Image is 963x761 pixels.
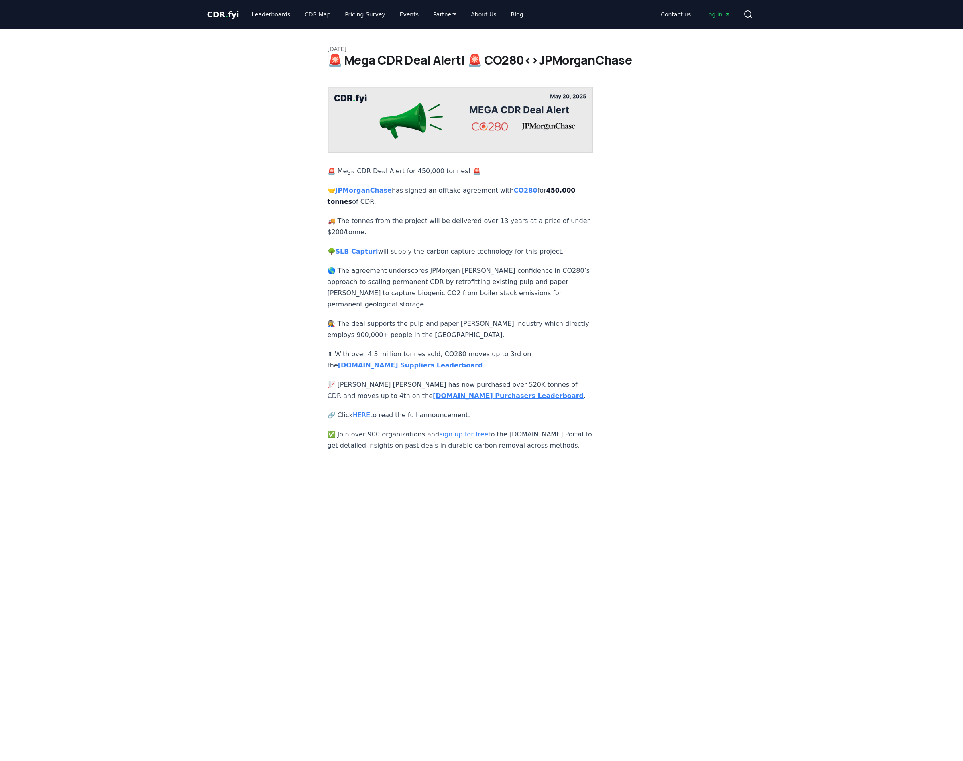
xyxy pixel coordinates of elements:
a: [DOMAIN_NAME] Purchasers Leaderboard [433,392,584,400]
a: SLB Capturi [336,248,378,255]
a: sign up for free [439,430,488,438]
span: Log in [705,10,730,18]
span: CDR fyi [207,10,239,19]
a: Contact us [654,7,697,22]
p: 🤝 has signed an offtake agreement with for of CDR. [328,185,593,207]
a: JPMorganChase [336,187,392,194]
a: About Us [464,7,503,22]
a: Partners [427,7,463,22]
a: Leaderboards [245,7,297,22]
p: 📈 [PERSON_NAME] [PERSON_NAME] has now purchased over 520K tonnes of CDR and moves up to 4th on the . [328,379,593,402]
p: [DATE] [328,45,636,53]
a: Log in [699,7,737,22]
h1: 🚨 Mega CDR Deal Alert! 🚨 CO280<>JPMorganChase [328,53,636,67]
nav: Main [245,7,529,22]
a: Events [393,7,425,22]
p: 🚚 The tonnes from the project will be delivered over 13 years at a price of under $200/tonne. [328,215,593,238]
a: CO280 [514,187,537,194]
p: 🔗 Click to read the full announcement. [328,410,593,421]
span: . [225,10,228,19]
a: CDR Map [298,7,337,22]
a: HERE [353,411,370,419]
p: ✅ Join over 900 organizations and to the [DOMAIN_NAME] Portal to get detailed insights on past de... [328,429,593,451]
p: 🌳 will supply the carbon capture technology for this project. [328,246,593,257]
a: CDR.fyi [207,9,239,20]
nav: Main [654,7,737,22]
img: blog post image [328,87,593,153]
p: 🌎 The agreement underscores JPMorgan [PERSON_NAME] confidence in CO280’s approach to scaling perm... [328,265,593,310]
p: 👩‍🏭 The deal supports the pulp and paper [PERSON_NAME] industry which directly employs 900,000+ p... [328,318,593,341]
p: 🚨 Mega CDR Deal Alert for 450,000 tonnes! 🚨 [328,166,593,177]
a: Pricing Survey [338,7,391,22]
a: [DOMAIN_NAME] Suppliers Leaderboard [338,361,483,369]
p: ⬆ With over 4.3 million tonnes sold, CO280 moves up to 3rd on the . [328,349,593,371]
a: Blog [505,7,530,22]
